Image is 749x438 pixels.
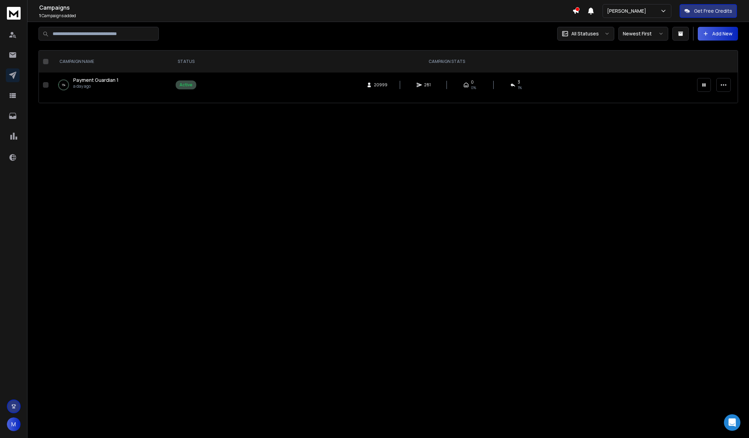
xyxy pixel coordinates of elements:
span: 1 % [518,85,522,90]
a: Payment Guardian 1 [73,77,119,84]
div: Open Intercom Messenger [724,414,740,431]
button: Newest First [618,27,668,41]
p: All Statuses [571,30,599,37]
p: a day ago [73,84,119,89]
span: 0% [471,85,476,90]
button: Add New [698,27,738,41]
div: Active [179,82,192,88]
button: M [7,417,21,431]
span: 281 [424,82,431,88]
span: 0 [471,79,474,85]
span: Payment Guardian 1 [73,77,119,83]
p: Get Free Credits [694,8,732,14]
img: logo [7,7,21,20]
span: 3 [518,79,520,85]
h1: Campaigns [39,3,572,12]
td: 1%Payment Guardian 1a day ago [51,73,172,97]
th: STATUS [172,51,200,73]
button: Get Free Credits [680,4,737,18]
p: [PERSON_NAME] [607,8,649,14]
p: Campaigns added [39,13,572,19]
th: CAMPAIGN NAME [51,51,172,73]
span: 20999 [374,82,387,88]
span: 1 [39,13,41,19]
p: 1 % [62,81,65,88]
th: CAMPAIGN STATS [200,51,693,73]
